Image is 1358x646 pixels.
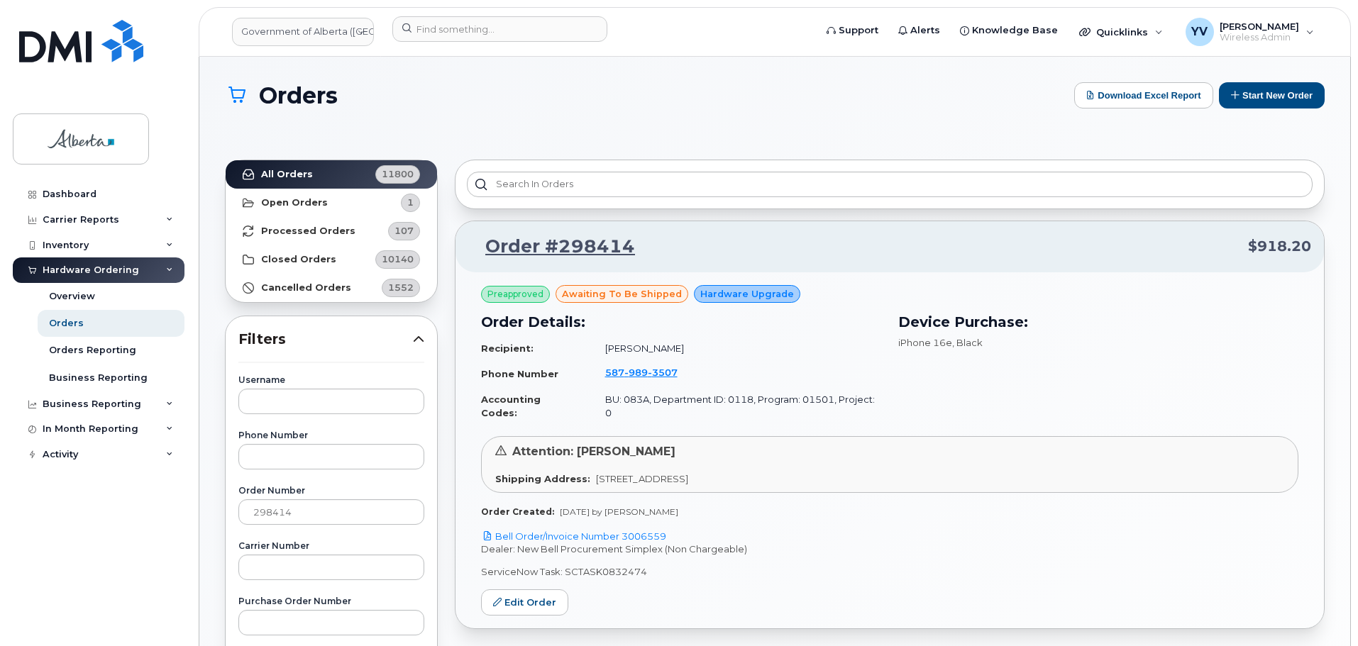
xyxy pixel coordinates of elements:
[481,343,534,354] strong: Recipient:
[481,311,881,333] h3: Order Details:
[1219,82,1325,108] button: Start New Order
[238,486,424,495] label: Order Number
[468,234,635,260] a: Order #298414
[261,197,328,208] strong: Open Orders
[238,597,424,606] label: Purchase Order Number
[512,445,675,458] span: Attention: [PERSON_NAME]
[382,167,414,181] span: 11800
[394,224,414,238] span: 107
[481,368,558,379] strong: Phone Number
[481,530,666,542] a: Bell Order/Invoice Number 3006559
[1074,82,1213,108] button: Download Excel Report
[700,287,794,301] span: Hardware Upgrade
[898,337,952,348] span: iPhone 16e
[467,172,1313,197] input: Search in orders
[952,337,983,348] span: , Black
[481,542,1298,556] p: Dealer: New Bell Procurement Simplex (Non Chargeable)
[226,189,437,217] a: Open Orders1
[487,288,543,301] span: Preapproved
[238,329,413,350] span: Filters
[596,473,688,484] span: [STREET_ADDRESS]
[259,83,338,108] span: Orders
[562,287,682,301] span: awaiting to be shipped
[238,376,424,384] label: Username
[481,565,1298,579] p: ServiceNow Task: SCTASK0832474
[898,311,1298,333] h3: Device Purchase:
[481,506,554,517] strong: Order Created:
[238,431,424,440] label: Phone Number
[382,252,414,266] span: 10140
[261,282,351,294] strong: Cancelled Orders
[226,274,437,302] a: Cancelled Orders1552
[226,245,437,274] a: Closed Orders10140
[605,367,678,378] span: 587
[388,281,414,294] span: 1552
[592,336,882,361] td: [PERSON_NAME]
[261,254,336,265] strong: Closed Orders
[226,217,437,245] a: Processed Orders107
[407,196,414,209] span: 1
[495,473,590,484] strong: Shipping Address:
[1248,236,1311,257] span: $918.20
[226,160,437,189] a: All Orders11800
[624,367,648,378] span: 989
[261,169,313,180] strong: All Orders
[261,225,355,237] strong: Processed Orders
[648,367,678,378] span: 3507
[481,589,568,616] a: Edit Order
[560,506,678,517] span: [DATE] by [PERSON_NAME]
[238,542,424,550] label: Carrier Number
[592,387,882,425] td: BU: 083A, Department ID: 0118, Program: 01501, Project: 0
[605,367,695,378] a: 5879893507
[481,394,541,418] strong: Accounting Codes:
